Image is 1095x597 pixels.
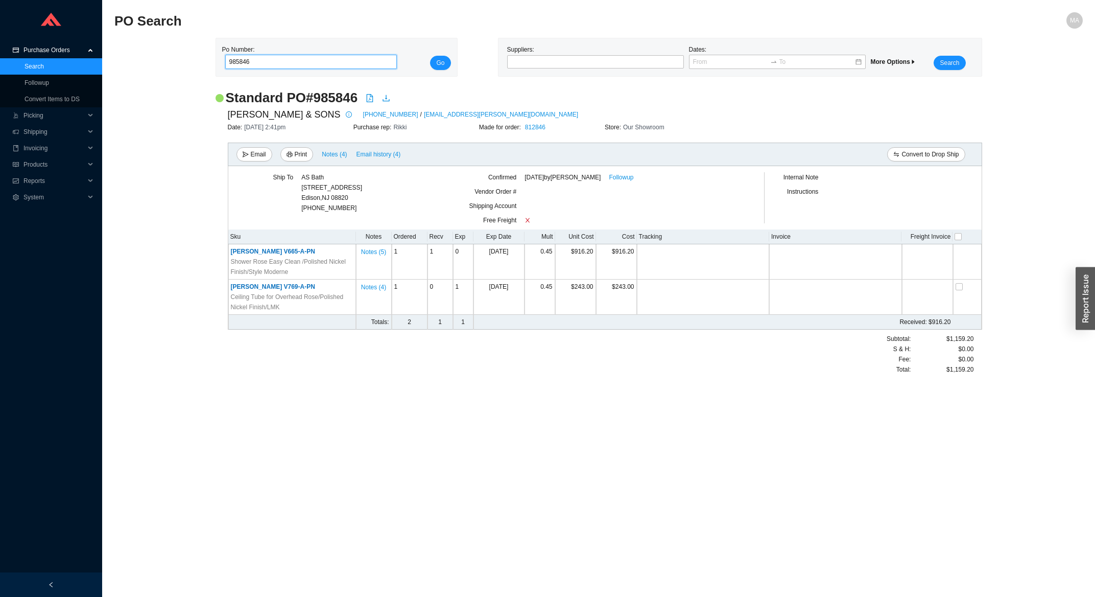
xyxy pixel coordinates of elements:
[525,217,531,223] span: close
[23,42,85,58] span: Purchase Orders
[228,124,245,131] span: Date:
[473,244,525,280] td: [DATE]
[366,94,374,102] span: file-pdf
[366,94,374,104] a: file-pdf
[871,58,916,65] span: More Options
[231,257,353,277] span: Shower Rose Easy Clean /Polished Nickel Finish/Style Moderne
[525,280,555,315] td: 0.45
[887,334,911,344] span: Subtotal:
[453,280,473,315] td: 1
[392,315,427,330] td: 2
[343,111,354,118] span: info-circle
[474,188,516,195] span: Vendor Order #
[488,174,516,181] span: Confirmed
[48,582,54,588] span: left
[427,315,453,330] td: 1
[243,151,249,158] span: send
[25,63,44,70] a: Search
[23,140,85,156] span: Invoicing
[356,229,392,244] th: Notes
[356,147,401,162] button: Email history (4)
[525,315,953,330] td: $916.20
[525,124,545,131] a: 812846
[222,44,394,70] div: Po Number:
[453,229,473,244] th: Exp
[901,149,959,159] span: Convert to Drop Ship
[226,89,358,107] h2: Standard PO # 985846
[787,188,818,195] span: Instructions
[898,354,911,364] span: Fee :
[392,244,427,280] td: 1
[453,244,473,280] td: 0
[596,280,637,315] td: $243.00
[769,229,901,244] th: Invoice
[505,44,686,70] div: Suppliers:
[301,172,362,203] div: AS Bath [STREET_ADDRESS] Edison , NJ 08820
[479,124,523,131] span: Made for order:
[430,248,434,255] span: 1
[280,147,314,162] button: printerPrint
[382,94,390,102] span: download
[25,79,49,86] a: Followup
[392,229,427,244] th: Ordered
[427,229,453,244] th: Recv
[899,318,926,326] span: Received:
[525,172,601,182] span: [DATE] by [PERSON_NAME]
[424,109,578,120] a: [EMAIL_ADDRESS][PERSON_NAME][DOMAIN_NAME]
[420,109,422,120] span: /
[244,124,285,131] span: [DATE] 2:41pm
[555,280,596,315] td: $243.00
[555,244,596,280] td: $916.20
[295,149,307,159] span: Print
[321,149,347,156] button: Notes (4)
[901,229,953,244] th: Freight Invoice
[637,229,769,244] th: Tracking
[596,229,637,244] th: Cost
[958,354,973,364] span: $0.00
[273,174,293,181] span: Ship To
[12,47,19,53] span: credit-card
[23,189,85,205] span: System
[473,280,525,315] td: [DATE]
[605,124,623,131] span: Store:
[236,147,272,162] button: sendEmail
[453,315,473,330] td: 1
[341,107,355,122] button: info-circle
[12,145,19,151] span: book
[23,124,85,140] span: Shipping
[896,364,911,375] span: Total:
[231,248,315,255] span: [PERSON_NAME] V665-A-PN
[393,124,407,131] span: Rikki
[934,56,965,70] button: Search
[251,149,266,159] span: Email
[12,194,19,200] span: setting
[231,283,315,290] span: [PERSON_NAME] V769-A-PN
[322,149,347,159] span: Notes ( 4 )
[686,44,868,70] div: Dates:
[301,172,362,213] div: [PHONE_NUMBER]
[230,232,354,242] div: Sku
[12,162,19,168] span: read
[382,94,390,104] a: download
[893,344,911,354] span: S & H:
[356,149,401,159] span: Email history (4)
[436,58,444,68] span: Go
[114,12,841,30] h2: PO Search
[483,217,516,224] span: Free Freight
[525,244,555,280] td: 0.45
[23,173,85,189] span: Reports
[911,344,973,354] div: $0.00
[779,57,854,67] input: To
[363,109,418,120] a: [PHONE_NUMBER]
[231,292,353,312] span: Ceiling Tube for Overhead Rose/Polished Nickel Finish/LMK
[1070,12,1079,29] span: MA
[12,178,19,184] span: fund
[911,364,973,375] div: $1,159.20
[430,56,450,70] button: Go
[371,318,389,326] span: Totals:
[555,229,596,244] th: Unit Cost
[693,57,768,67] input: From
[525,229,555,244] th: Mult
[361,247,386,257] span: Notes ( 5 )
[287,151,293,158] span: printer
